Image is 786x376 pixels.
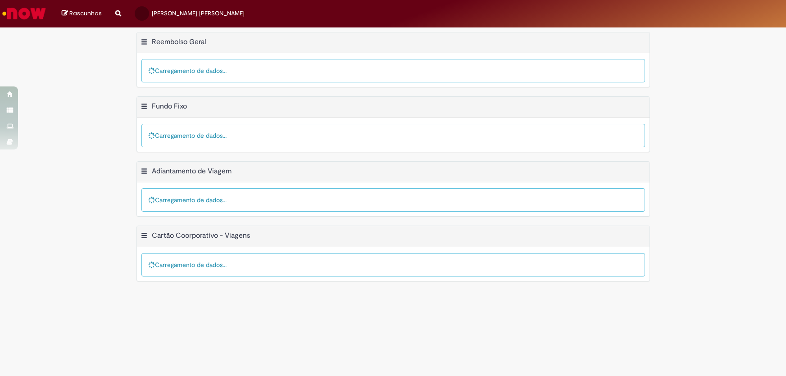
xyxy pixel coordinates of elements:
div: Carregamento de dados... [141,59,645,82]
img: ServiceNow [1,5,47,23]
h2: Fundo Fixo [152,102,187,111]
button: Reembolso Geral Menu de contexto [141,37,148,49]
div: Carregamento de dados... [141,188,645,212]
button: Adiantamento de Viagem Menu de contexto [141,167,148,178]
span: Rascunhos [69,9,102,18]
h2: Cartão Coorporativo - Viagens [152,231,250,240]
button: Fundo Fixo Menu de contexto [141,102,148,113]
h2: Adiantamento de Viagem [152,167,232,176]
h2: Reembolso Geral [152,37,206,46]
button: Cartão Coorporativo - Viagens Menu de contexto [141,231,148,243]
a: Rascunhos [62,9,102,18]
span: [PERSON_NAME] [PERSON_NAME] [152,9,245,17]
div: Carregamento de dados... [141,253,645,276]
div: Carregamento de dados... [141,124,645,147]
